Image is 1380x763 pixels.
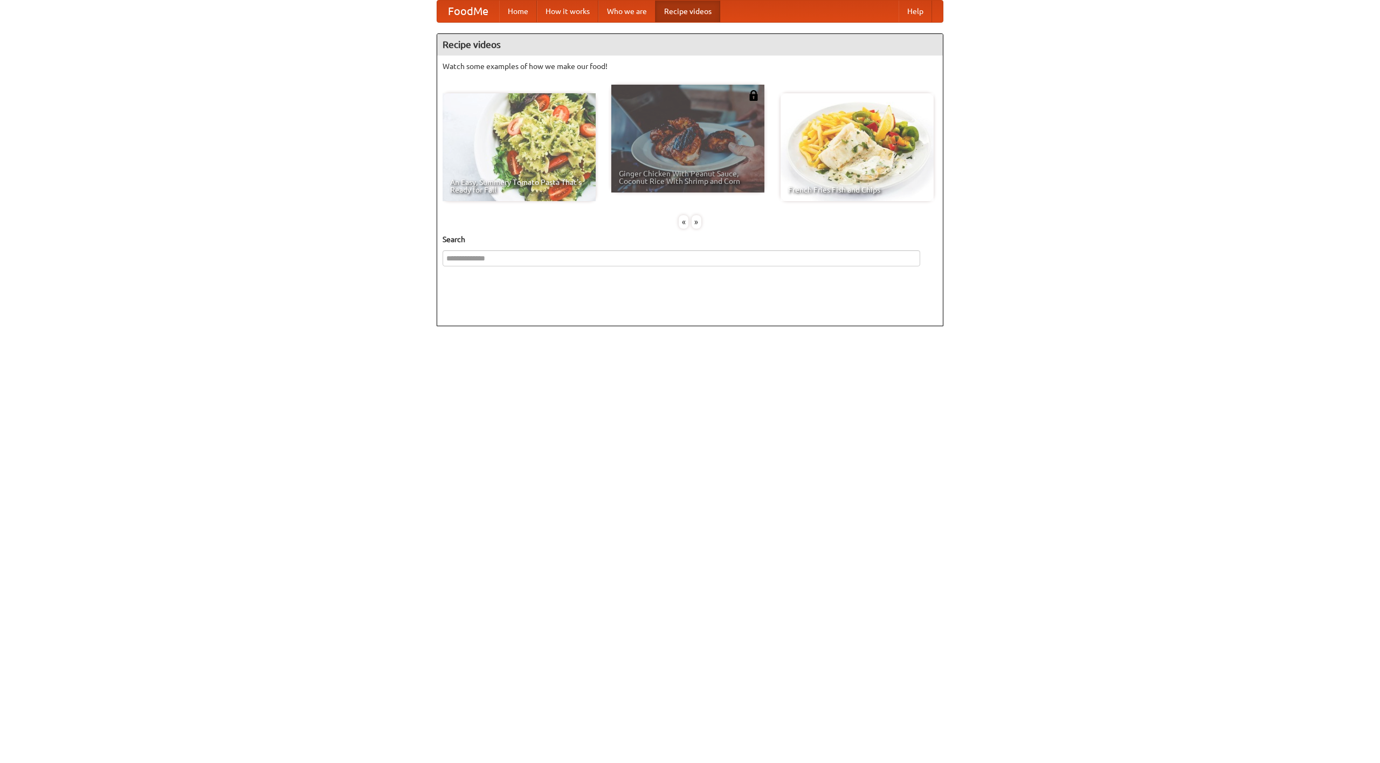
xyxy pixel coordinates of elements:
[598,1,655,22] a: Who we are
[788,186,926,194] span: French Fries Fish and Chips
[443,61,937,72] p: Watch some examples of how we make our food!
[443,234,937,245] h5: Search
[437,1,499,22] a: FoodMe
[537,1,598,22] a: How it works
[679,215,688,229] div: «
[781,93,934,201] a: French Fries Fish and Chips
[437,34,943,56] h4: Recipe videos
[450,178,588,194] span: An Easy, Summery Tomato Pasta That's Ready for Fall
[748,90,759,101] img: 483408.png
[443,93,596,201] a: An Easy, Summery Tomato Pasta That's Ready for Fall
[692,215,701,229] div: »
[499,1,537,22] a: Home
[655,1,720,22] a: Recipe videos
[899,1,932,22] a: Help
